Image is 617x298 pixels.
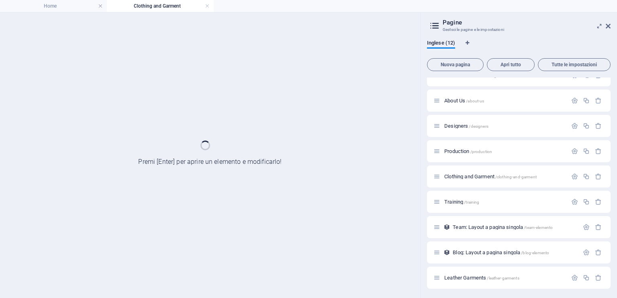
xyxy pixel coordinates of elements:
[453,249,549,255] span: Blog: Layout a pagina singola
[583,224,590,231] div: Impostazioni
[427,40,611,55] div: Schede lingua
[427,58,484,71] button: Nuova pagina
[583,122,590,129] div: Duplicato
[443,224,450,231] div: Questo layout viene utilizzato come modello per tutti gli elementi di questa collezione (es. post...
[595,148,602,155] div: Rimuovi
[583,249,590,256] div: Impostazioni
[453,224,553,230] span: Team: Layout a pagina singola
[521,251,549,255] span: /blog-elemento
[444,123,488,129] span: Designers
[595,274,602,281] div: Rimuovi
[487,58,535,71] button: Apri tutto
[524,225,553,230] span: /team-elemento
[470,149,492,154] span: /production
[466,99,484,103] span: /about-us
[442,174,567,179] div: Clothing and Garment/clothing-and-garment
[427,38,455,49] span: Inglese (12)
[469,124,488,129] span: /designers
[595,249,602,256] div: Rimuovi
[444,148,492,154] span: Fai clic per aprire la pagina
[444,98,484,104] span: About Us
[495,175,537,179] span: /clothing-and-garment
[487,276,519,280] span: /leather-garments
[443,26,595,33] h3: Gestsci le pagine e le impostazioni
[571,122,578,129] div: Impostazioni
[442,275,567,280] div: Leather Garments/leather-garments
[571,173,578,180] div: Impostazioni
[490,62,531,67] span: Apri tutto
[444,199,479,205] span: Training
[541,62,607,67] span: Tutte le impostazioni
[444,173,537,180] span: Clothing and Garment
[583,173,590,180] div: Duplicato
[595,97,602,104] div: Rimuovi
[450,250,579,255] div: Blog: Layout a pagina singola/blog-elemento
[583,274,590,281] div: Duplicato
[444,275,519,281] span: Leather Garments
[450,225,579,230] div: Team: Layout a pagina singola/team-elemento
[583,148,590,155] div: Duplicato
[595,122,602,129] div: Rimuovi
[442,98,567,103] div: About Us/about-us
[442,199,567,204] div: Training/training
[538,58,611,71] button: Tutte le impostazioni
[443,19,611,26] h2: Pagine
[595,198,602,205] div: Rimuovi
[583,97,590,104] div: Duplicato
[571,148,578,155] div: Impostazioni
[464,200,479,204] span: /training
[571,97,578,104] div: Impostazioni
[442,149,567,154] div: Production/production
[571,274,578,281] div: Impostazioni
[583,198,590,205] div: Duplicato
[571,198,578,205] div: Impostazioni
[442,123,567,129] div: Designers/designers
[595,224,602,231] div: Rimuovi
[431,62,480,67] span: Nuova pagina
[443,249,450,256] div: Questo layout viene utilizzato come modello per tutti gli elementi di questa collezione (es. post...
[107,2,214,10] h4: Clothing and Garment
[595,173,602,180] div: Rimuovi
